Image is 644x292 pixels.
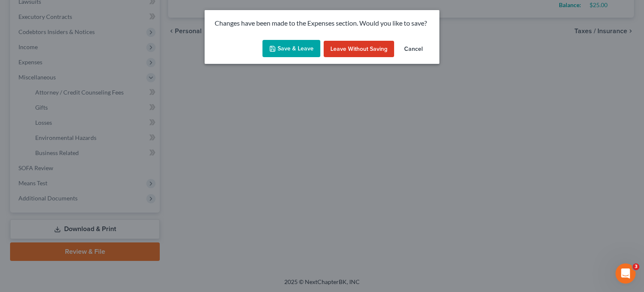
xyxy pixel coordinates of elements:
p: Changes have been made to the Expenses section. Would you like to save? [215,18,429,28]
button: Save & Leave [262,40,320,58]
button: Cancel [397,41,429,58]
button: Leave without Saving [324,41,394,58]
span: 3 [633,263,639,270]
iframe: Intercom live chat [615,263,636,284]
